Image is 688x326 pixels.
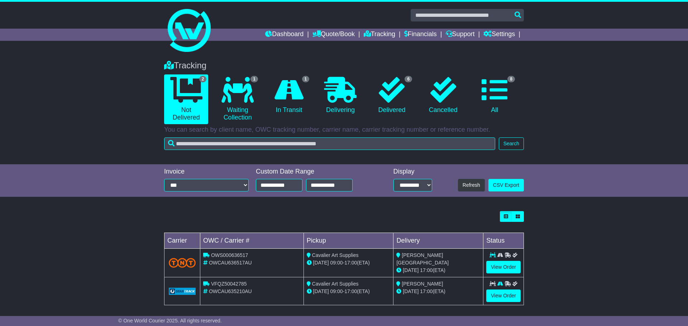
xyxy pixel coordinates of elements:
span: [PERSON_NAME] [402,281,443,287]
span: [PERSON_NAME][GEOGRAPHIC_DATA] [396,252,449,266]
a: 1 In Transit [267,74,311,117]
span: 17:00 [420,288,433,294]
a: 2 Not Delivered [164,74,208,124]
span: 17:00 [344,288,357,294]
td: OWC / Carrier # [200,233,304,249]
div: (ETA) [396,288,480,295]
td: Status [483,233,524,249]
a: Delivering [318,74,362,117]
a: Dashboard [265,29,304,41]
a: View Order [486,261,521,273]
span: OWS000636517 [211,252,248,258]
span: Cavalier Art Supplies [312,281,359,287]
a: View Order [486,289,521,302]
a: Tracking [364,29,395,41]
span: 8 [507,76,515,82]
span: OWCAU636517AU [209,260,252,266]
div: Tracking [161,60,527,71]
span: 09:00 [330,260,343,266]
a: CSV Export [488,179,524,191]
span: 6 [405,76,412,82]
span: 09:00 [330,288,343,294]
span: 2 [199,76,207,82]
img: GetCarrierServiceLogo [169,288,196,295]
a: 1 Waiting Collection [215,74,259,124]
div: Custom Date Range [256,168,371,176]
img: TNT_Domestic.png [169,258,196,268]
span: 1 [302,76,310,82]
td: Delivery [393,233,483,249]
button: Refresh [458,179,485,191]
span: 17:00 [420,267,433,273]
div: Display [393,168,432,176]
div: (ETA) [396,267,480,274]
a: Settings [483,29,515,41]
span: [DATE] [403,288,419,294]
td: Pickup [304,233,393,249]
span: [DATE] [403,267,419,273]
a: Support [446,29,475,41]
span: [DATE] [313,288,329,294]
div: - (ETA) [307,288,391,295]
span: 1 [250,76,258,82]
span: 17:00 [344,260,357,266]
button: Search [499,137,524,150]
span: [DATE] [313,260,329,266]
span: Cavalier Art Supplies [312,252,359,258]
a: Cancelled [421,74,465,117]
span: OWCAU635210AU [209,288,252,294]
p: You can search by client name, OWC tracking number, carrier name, carrier tracking number or refe... [164,126,524,134]
td: Carrier [164,233,200,249]
div: Invoice [164,168,249,176]
a: 8 All [473,74,517,117]
a: Financials [404,29,437,41]
a: Quote/Book [312,29,355,41]
span: VFQZ50042785 [211,281,247,287]
div: - (ETA) [307,259,391,267]
span: © One World Courier 2025. All rights reserved. [118,318,222,323]
a: 6 Delivered [370,74,414,117]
